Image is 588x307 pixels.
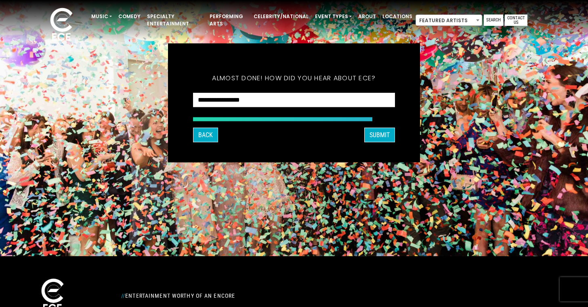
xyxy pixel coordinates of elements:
select: How did you hear about ECE [193,92,395,107]
a: Music [88,10,115,23]
span: // [121,292,125,299]
h5: Almost done! How did you hear about ECE? [193,63,395,92]
button: Back [193,127,218,142]
div: Entertainment Worthy of an Encore [116,289,383,302]
span: Featured Artists [416,15,482,26]
a: Performing Arts [206,10,250,31]
img: ece_new_logo_whitev2-1.png [41,6,82,45]
a: Comedy [115,10,144,23]
a: Event Types [312,10,355,23]
a: Locations [379,10,416,23]
a: About [355,10,379,23]
a: Contact Us [505,15,527,26]
button: SUBMIT [364,127,395,142]
a: Specialty Entertainment [144,10,206,31]
span: Featured Artists [416,15,482,26]
a: Celebrity/National [250,10,312,23]
a: Search [484,15,503,26]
